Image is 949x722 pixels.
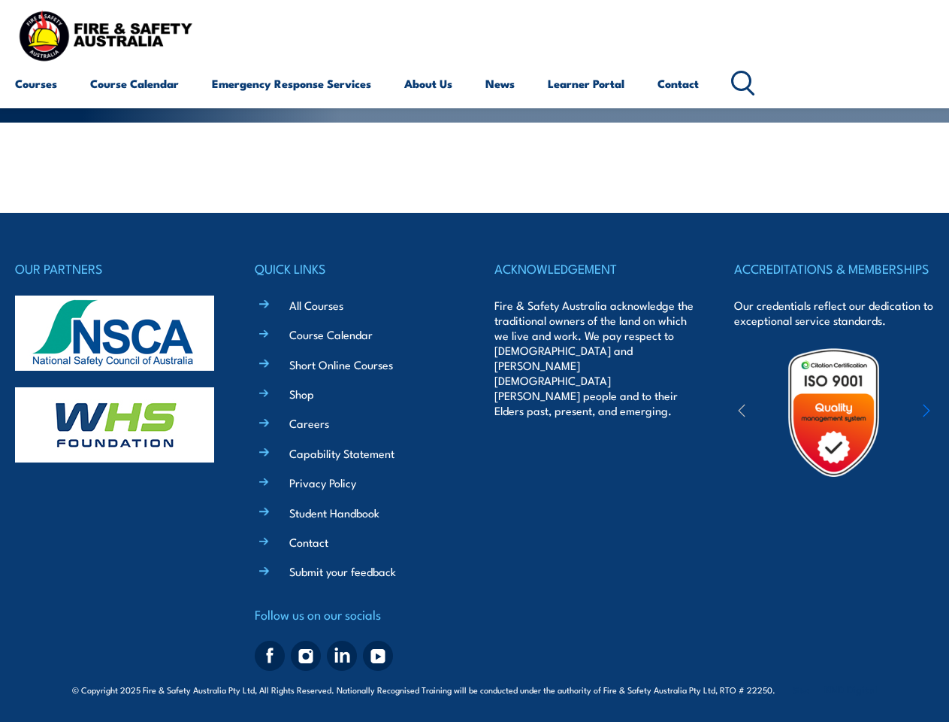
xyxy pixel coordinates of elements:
[494,298,694,418] p: Fire & Safety Australia acknowledge the traditional owners of the land on which we live and work....
[824,681,877,696] a: KND Digital
[289,534,328,550] a: Contact
[289,386,314,402] a: Shop
[657,65,699,102] a: Contact
[548,65,624,102] a: Learner Portal
[485,65,515,102] a: News
[15,65,57,102] a: Courses
[404,65,452,102] a: About Us
[289,445,394,461] a: Capability Statement
[289,563,396,579] a: Submit your feedback
[15,387,214,463] img: whs-logo-footer
[289,415,329,431] a: Careers
[734,298,934,328] p: Our credentials reflect our dedication to exceptional service standards.
[289,297,343,313] a: All Courses
[255,604,455,625] h4: Follow us on our socials
[793,684,877,696] span: Site:
[212,65,371,102] a: Emergency Response Services
[734,258,934,279] h4: ACCREDITATIONS & MEMBERSHIPS
[72,682,877,696] span: © Copyright 2025 Fire & Safety Australia Pty Ltd, All Rights Reserved. Nationally Recognised Trai...
[494,258,694,279] h4: ACKNOWLEDGEMENT
[15,296,214,371] img: nsca-logo-footer
[15,258,215,279] h4: OUR PARTNERS
[289,356,393,372] a: Short Online Courses
[768,347,899,478] img: Untitled design (19)
[289,475,356,490] a: Privacy Policy
[289,326,373,342] a: Course Calendar
[90,65,179,102] a: Course Calendar
[289,505,379,520] a: Student Handbook
[255,258,455,279] h4: QUICK LINKS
